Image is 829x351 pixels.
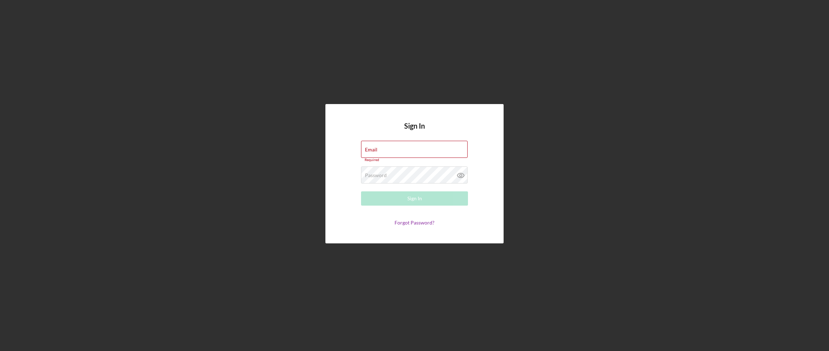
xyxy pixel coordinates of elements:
label: Email [365,147,377,153]
div: Required [361,158,468,162]
button: Sign In [361,191,468,206]
a: Forgot Password? [395,220,434,226]
label: Password [365,172,387,178]
h4: Sign In [404,122,425,141]
div: Sign In [407,191,422,206]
